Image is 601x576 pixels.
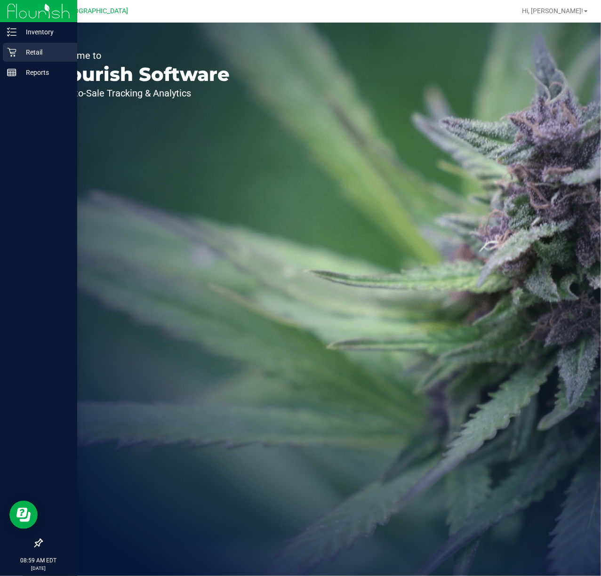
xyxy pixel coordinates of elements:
p: Flourish Software [51,65,230,84]
p: 08:59 AM EDT [4,556,73,565]
inline-svg: Retail [7,48,16,57]
p: Reports [16,67,73,78]
span: [GEOGRAPHIC_DATA] [64,7,128,15]
p: Seed-to-Sale Tracking & Analytics [51,88,230,98]
p: Retail [16,47,73,58]
p: [DATE] [4,565,73,572]
inline-svg: Reports [7,68,16,77]
p: Welcome to [51,51,230,60]
iframe: Resource center [9,501,38,529]
inline-svg: Inventory [7,27,16,37]
span: Hi, [PERSON_NAME]! [522,7,583,15]
p: Inventory [16,26,73,38]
